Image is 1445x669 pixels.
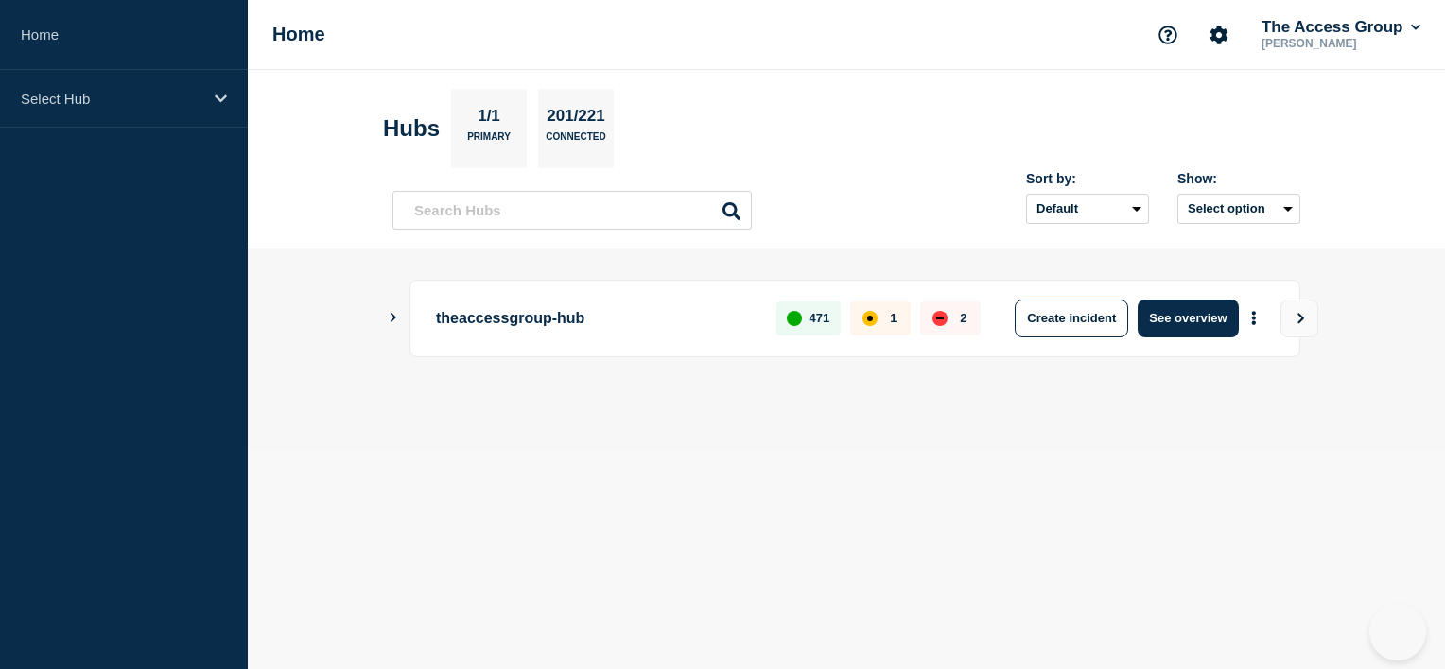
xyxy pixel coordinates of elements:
[787,311,802,326] div: up
[1242,300,1266,335] button: More actions
[1280,300,1318,337] button: View
[1026,194,1149,224] select: Sort by
[467,131,511,151] p: Primary
[810,311,830,325] p: 471
[21,91,202,107] p: Select Hub
[1138,300,1238,337] button: See overview
[540,107,612,131] p: 201/221
[383,115,440,142] h2: Hubs
[1199,15,1239,55] button: Account settings
[272,24,325,45] h1: Home
[436,300,755,337] p: theaccessgroup-hub
[890,311,897,325] p: 1
[1369,604,1426,660] iframe: Help Scout Beacon - Open
[862,311,878,326] div: affected
[1177,171,1300,186] div: Show:
[1026,171,1149,186] div: Sort by:
[932,311,948,326] div: down
[471,107,508,131] p: 1/1
[960,311,966,325] p: 2
[1148,15,1188,55] button: Support
[546,131,605,151] p: Connected
[1015,300,1128,337] button: Create incident
[389,311,398,325] button: Show Connected Hubs
[1177,194,1300,224] button: Select option
[392,191,752,230] input: Search Hubs
[1258,18,1424,37] button: The Access Group
[1258,37,1424,50] p: [PERSON_NAME]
